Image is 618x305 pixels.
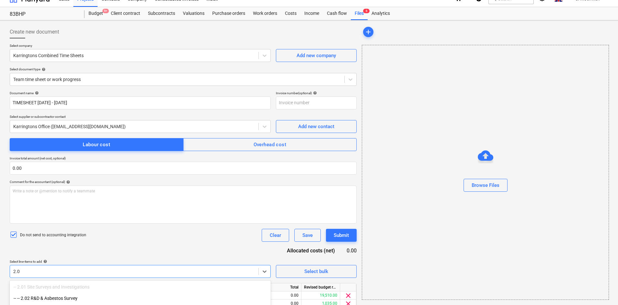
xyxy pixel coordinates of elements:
div: Comment for the accountant (optional) [10,180,357,184]
div: Select bulk [304,267,328,276]
button: Submit [326,229,357,242]
div: -- 2.01 Site Surveys and Investigations [10,282,271,292]
span: 9+ [102,9,109,13]
p: Select supplier or subcontractor contact [10,115,271,120]
span: help [40,67,46,71]
button: Add new company [276,49,357,62]
p: Invoice total amount (net cost, optional) [10,156,357,162]
span: help [34,91,39,95]
div: 19,510.00 [301,291,340,300]
div: Add new company [297,51,336,60]
div: Files [351,7,368,20]
div: Overhead cost [254,140,287,149]
div: -- -- 2.02 R&D & Asbestos Survey [10,293,271,303]
button: Clear [262,229,289,242]
div: Submit [334,231,349,239]
button: Select bulk [276,265,357,278]
div: Select line-items to add [10,259,271,264]
a: Income [300,7,323,20]
iframe: Chat Widget [586,274,618,305]
a: Budget9+ [85,7,107,20]
a: Purchase orders [208,7,249,20]
div: Total [263,283,301,291]
div: Invoice number (optional) [276,91,357,95]
input: Invoice number [276,97,357,109]
div: 0.00 [263,291,301,300]
input: Document name [10,97,271,109]
div: Document name [10,91,271,95]
span: help [42,259,47,263]
span: Create new document [10,28,59,36]
button: Labour cost [10,138,183,151]
a: Costs [281,7,300,20]
div: 0.00 [345,247,357,254]
span: 6 [363,9,370,13]
div: Clear [270,231,281,239]
div: Allocated costs (net) [273,247,345,254]
span: help [65,180,70,184]
div: 83BHP [10,11,77,18]
div: Labour cost [83,140,110,149]
p: Select company [10,44,271,49]
a: Cash flow [323,7,351,20]
p: Do not send to accounting integration [20,232,86,238]
div: Select document type [10,67,357,71]
input: Invoice total amount (net cost, optional) [10,162,357,175]
button: Overhead cost [183,138,357,151]
button: Add new contact [276,120,357,133]
a: Work orders [249,7,281,20]
a: Subcontracts [144,7,179,20]
div: Browse Files [472,181,499,189]
button: Browse Files [464,179,508,192]
a: Valuations [179,7,208,20]
a: Client contract [107,7,144,20]
span: help [312,91,317,95]
div: Revised budget remaining [301,283,340,291]
div: Budget [85,7,107,20]
a: Analytics [368,7,394,20]
div: Browse Files [362,45,609,300]
div: Add new contact [298,122,334,131]
div: Save [302,231,313,239]
span: clear [344,292,352,300]
span: add [364,28,372,36]
button: Save [294,229,321,242]
a: Files6 [351,7,368,20]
